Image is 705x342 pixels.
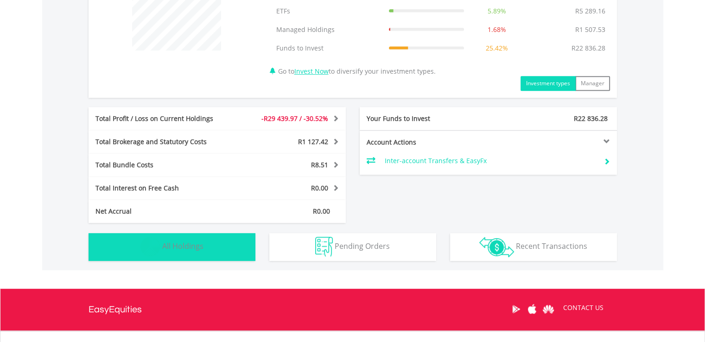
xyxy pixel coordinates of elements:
div: Total Profit / Loss on Current Holdings [89,114,239,123]
button: Pending Orders [269,233,436,261]
span: R22 836.28 [574,114,608,123]
span: Recent Transactions [516,241,587,251]
a: Invest Now [294,67,329,76]
button: Recent Transactions [450,233,617,261]
span: R8.51 [311,160,328,169]
td: Managed Holdings [272,20,384,39]
div: Net Accrual [89,207,239,216]
td: R5 289.16 [571,2,610,20]
img: pending_instructions-wht.png [315,237,333,257]
td: 25.42% [469,39,525,57]
a: EasyEquities [89,289,142,330]
span: R0.00 [311,184,328,192]
div: Account Actions [360,138,489,147]
div: Total Bundle Costs [89,160,239,170]
img: holdings-wht.png [140,237,160,257]
span: R0.00 [313,207,330,215]
button: Manager [575,76,610,91]
td: Funds to Invest [272,39,384,57]
td: 1.68% [469,20,525,39]
div: Your Funds to Invest [360,114,489,123]
td: ETFs [272,2,384,20]
td: Inter-account Transfers & EasyFx [385,154,597,168]
div: Total Brokerage and Statutory Costs [89,137,239,146]
a: Huawei [540,295,557,323]
span: Pending Orders [335,241,390,251]
a: Google Play [508,295,524,323]
td: 5.89% [469,2,525,20]
button: All Holdings [89,233,255,261]
td: R1 507.53 [571,20,610,39]
td: R22 836.28 [567,39,610,57]
span: All Holdings [162,241,203,251]
img: transactions-zar-wht.png [479,237,514,257]
span: -R29 439.97 / -30.52% [261,114,328,123]
a: Apple [524,295,540,323]
span: R1 127.42 [298,137,328,146]
div: Total Interest on Free Cash [89,184,239,193]
a: CONTACT US [557,295,610,321]
button: Investment types [521,76,576,91]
